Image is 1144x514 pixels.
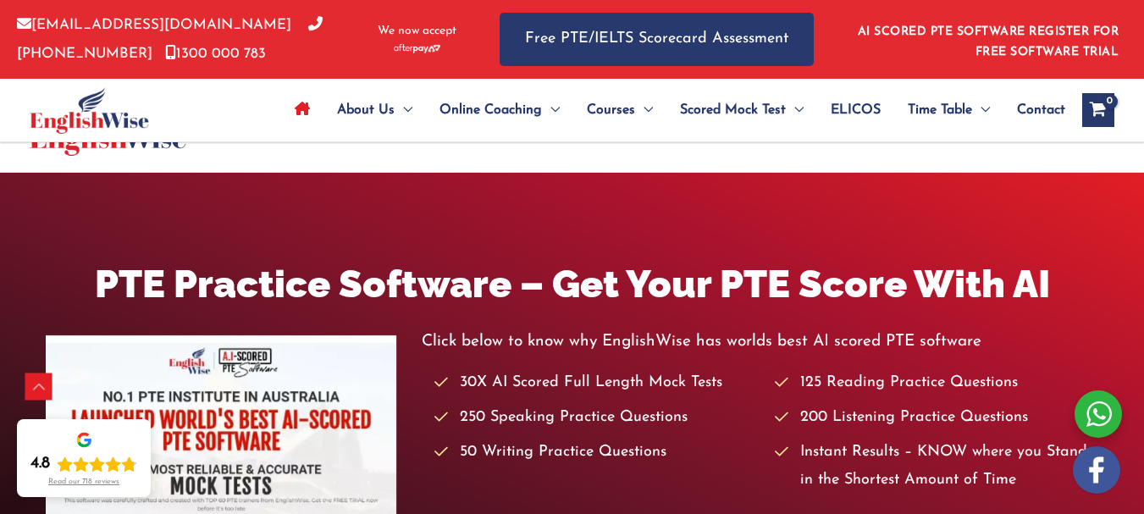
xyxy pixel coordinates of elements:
[500,13,814,66] a: Free PTE/IELTS Scorecard Assessment
[17,18,323,60] a: [PHONE_NUMBER]
[635,80,653,140] span: Menu Toggle
[542,80,560,140] span: Menu Toggle
[858,25,1119,58] a: AI SCORED PTE SOFTWARE REGISTER FOR FREE SOFTWARE TRIAL
[1003,80,1065,140] a: Contact
[680,80,786,140] span: Scored Mock Test
[1017,80,1065,140] span: Contact
[775,439,1098,495] li: Instant Results – KNOW where you Stand in the Shortest Amount of Time
[434,439,758,467] li: 50 Writing Practice Questions
[434,404,758,432] li: 250 Speaking Practice Questions
[1082,93,1114,127] a: View Shopping Cart, empty
[434,369,758,397] li: 30X AI Scored Full Length Mock Tests
[426,80,573,140] a: Online CoachingMenu Toggle
[394,44,440,53] img: Afterpay-Logo
[378,23,456,40] span: We now accept
[30,454,137,474] div: Rating: 4.8 out of 5
[587,80,635,140] span: Courses
[775,369,1098,397] li: 125 Reading Practice Questions
[395,80,412,140] span: Menu Toggle
[30,87,149,134] img: cropped-ew-logo
[972,80,990,140] span: Menu Toggle
[30,454,50,474] div: 4.8
[894,80,1003,140] a: Time TableMenu Toggle
[831,80,881,140] span: ELICOS
[48,478,119,487] div: Read our 718 reviews
[46,257,1098,311] h1: PTE Practice Software – Get Your PTE Score With AI
[573,80,666,140] a: CoursesMenu Toggle
[281,80,1065,140] nav: Site Navigation: Main Menu
[422,328,1098,356] p: Click below to know why EnglishWise has worlds best AI scored PTE software
[666,80,817,140] a: Scored Mock TestMenu Toggle
[908,80,972,140] span: Time Table
[439,80,542,140] span: Online Coaching
[775,404,1098,432] li: 200 Listening Practice Questions
[786,80,804,140] span: Menu Toggle
[337,80,395,140] span: About Us
[165,47,266,61] a: 1300 000 783
[323,80,426,140] a: About UsMenu Toggle
[817,80,894,140] a: ELICOS
[1073,446,1120,494] img: white-facebook.png
[17,18,291,32] a: [EMAIL_ADDRESS][DOMAIN_NAME]
[848,12,1127,67] aside: Header Widget 1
